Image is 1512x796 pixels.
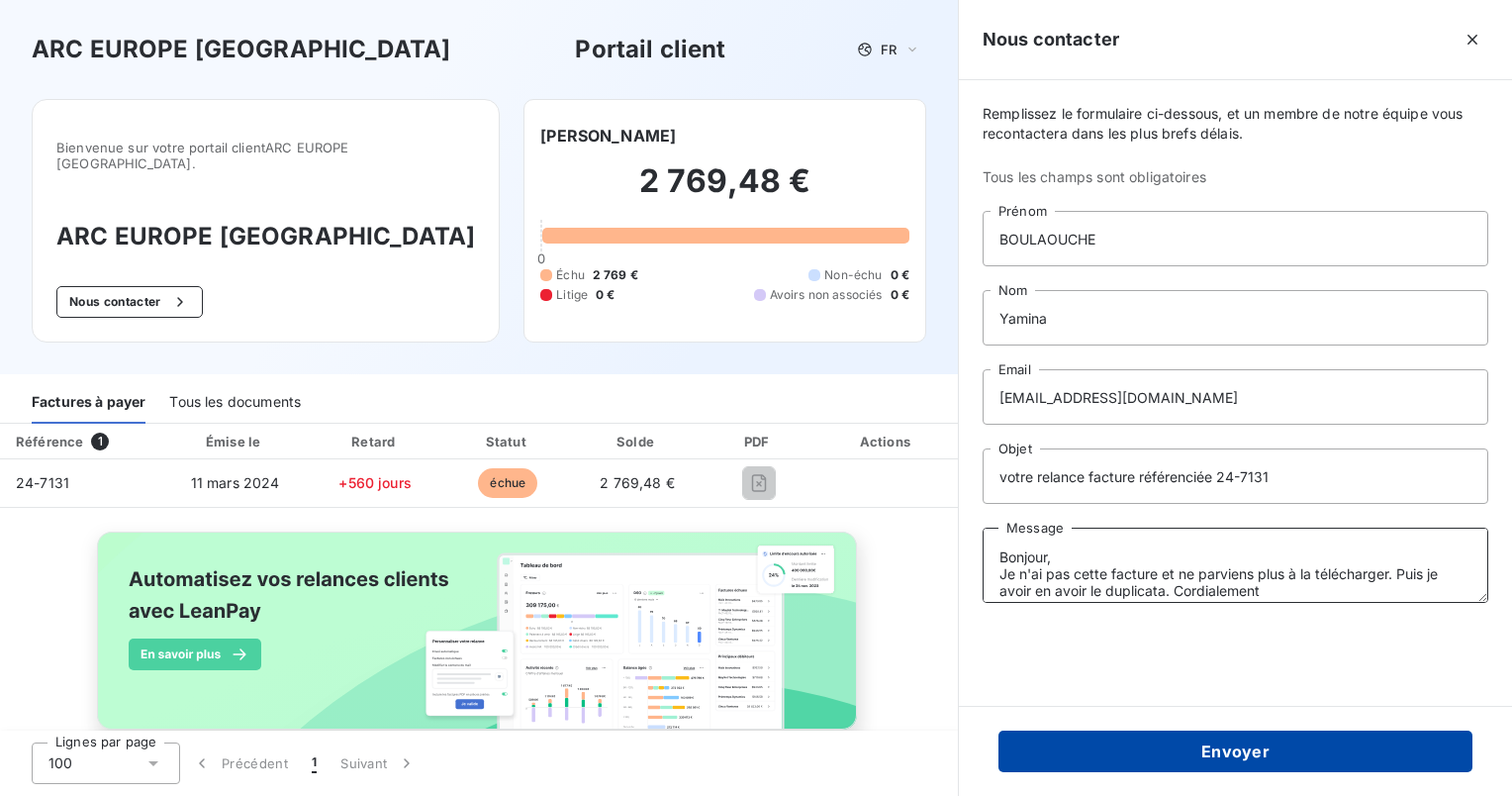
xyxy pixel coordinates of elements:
[478,468,537,498] span: échue
[191,474,280,491] span: 11 mars 2024
[338,474,412,491] span: +560 jours
[329,743,428,784] button: Suivant
[537,250,545,266] span: 0
[998,731,1472,772] button: Envoyer
[706,432,812,451] div: PDF
[32,382,145,424] div: Factures à payer
[575,32,725,67] h3: Portail client
[166,432,305,451] div: Émise le
[770,286,883,304] span: Avoirs non associés
[881,42,897,57] span: FR
[983,290,1488,346] input: placeholder
[556,266,585,284] span: Échu
[820,432,954,451] div: Actions
[48,753,72,773] span: 100
[596,286,614,304] span: 0 €
[56,219,475,254] h3: ARC EUROPE [GEOGRAPHIC_DATA]
[56,286,203,318] button: Nous contacter
[983,369,1488,425] input: placeholder
[446,432,569,451] div: Statut
[577,432,697,451] div: Solde
[312,753,317,773] span: 1
[180,743,300,784] button: Précédent
[91,433,109,450] span: 1
[300,743,329,784] button: 1
[556,286,588,304] span: Litige
[983,167,1488,187] span: Tous les champs sont obligatoires
[56,140,475,171] span: Bienvenue sur votre portail client ARC EUROPE [GEOGRAPHIC_DATA] .
[32,32,450,67] h3: ARC EUROPE [GEOGRAPHIC_DATA]
[312,432,438,451] div: Retard
[983,528,1488,603] textarea: Bonjour, Je n'ai pas cette facture et ne parviens plus à la télécharger. Puis je avoir en avoir l...
[169,382,301,424] div: Tous les documents
[540,124,676,148] h6: [PERSON_NAME]
[983,448,1488,504] input: placeholder
[891,266,909,284] span: 0 €
[16,434,83,449] div: Référence
[593,266,638,284] span: 2 769 €
[16,474,69,491] span: 24-7131
[983,26,1119,53] h5: Nous contacter
[600,474,675,491] span: 2 769,48 €
[983,211,1488,266] input: placeholder
[891,286,909,304] span: 0 €
[79,520,879,763] img: banner
[824,266,882,284] span: Non-échu
[540,161,909,221] h2: 2 769,48 €
[983,104,1488,144] span: Remplissez le formulaire ci-dessous, et un membre de notre équipe vous recontactera dans les plus...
